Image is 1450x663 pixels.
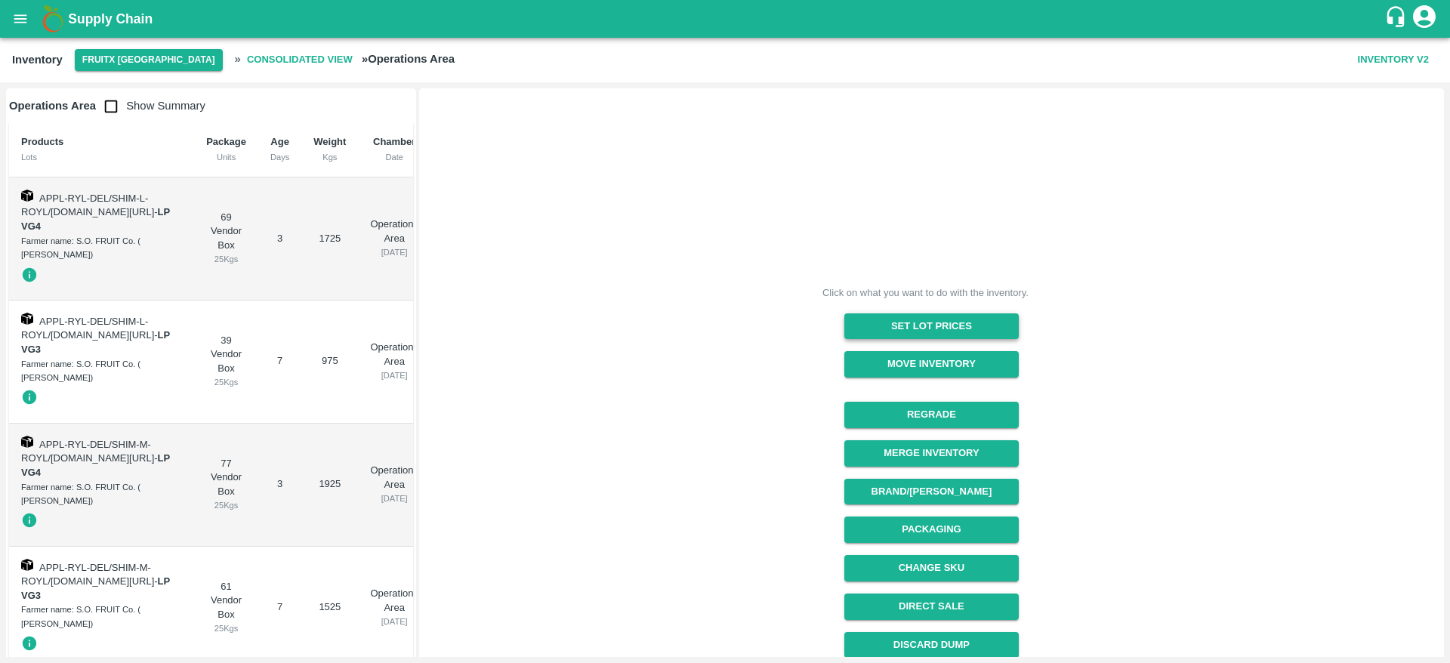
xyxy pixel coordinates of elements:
td: 3 [258,177,301,301]
td: 3 [258,424,301,547]
div: Farmer name: S.O. FRUIT Co. ( [PERSON_NAME]) [21,603,182,631]
button: Inventory V2 [1352,47,1435,73]
span: Show Summary [96,100,205,112]
strong: LP VG3 [21,329,170,355]
p: Operations Area [370,464,418,492]
img: logo [38,4,68,34]
b: Products [21,136,63,147]
button: Change SKU [844,555,1019,581]
img: box [21,313,33,325]
b: Chamber [373,136,415,147]
h2: » [235,47,455,73]
span: - [21,575,170,601]
span: 1725 [319,233,341,244]
b: Inventory [12,54,63,66]
button: Set Lot Prices [844,313,1019,340]
div: 25 Kgs [206,498,246,512]
div: 25 Kgs [206,621,246,635]
div: 39 Vendor Box [206,334,246,390]
div: 25 Kgs [206,375,246,389]
div: [DATE] [370,245,418,259]
button: Select DC [75,49,223,71]
strong: LP VG4 [21,206,170,232]
b: Weight [313,136,346,147]
strong: LP VG3 [21,575,170,601]
div: 25 Kgs [206,252,246,266]
div: 61 Vendor Box [206,580,246,636]
span: - [21,206,170,232]
div: [DATE] [370,615,418,628]
span: APPL-RYL-DEL/SHIM-L-ROYL/[DOMAIN_NAME][URL] [21,193,154,218]
b: Supply Chain [68,11,153,26]
strong: LP VG4 [21,452,170,478]
b: » Operations Area [362,53,455,65]
div: Units [206,150,246,164]
img: box [21,190,33,202]
button: Merge Inventory [844,440,1019,467]
span: 975 [322,355,338,366]
button: Packaging [844,517,1019,543]
b: Package [206,136,246,147]
span: - [21,329,170,355]
span: APPL-RYL-DEL/SHIM-L-ROYL/[DOMAIN_NAME][URL] [21,316,154,341]
button: Move Inventory [844,351,1019,378]
button: open drawer [3,2,38,36]
span: 1525 [319,601,341,612]
b: Operations Area [9,100,96,112]
b: Age [270,136,289,147]
button: Brand/[PERSON_NAME] [844,479,1019,505]
button: Direct Sale [844,594,1019,620]
button: Regrade [844,402,1019,428]
img: box [21,559,33,571]
b: Consolidated View [247,51,353,69]
div: Farmer name: S.O. FRUIT Co. ( [PERSON_NAME]) [21,480,182,508]
p: Operations Area [370,341,418,369]
p: Operations Area [370,217,418,245]
span: Consolidated View [241,47,359,73]
a: Supply Chain [68,8,1384,29]
div: account of current user [1411,3,1438,35]
div: customer-support [1384,5,1411,32]
div: [DATE] [370,369,418,382]
div: Days [270,150,289,164]
div: 69 Vendor Box [206,211,246,267]
div: Date [370,150,418,164]
img: box [21,436,33,448]
span: 1925 [319,478,341,489]
span: APPL-RYL-DEL/SHIM-M-ROYL/[DOMAIN_NAME][URL] [21,562,154,587]
div: Kgs [313,150,346,164]
p: Operations Area [370,587,418,615]
span: - [21,452,170,478]
td: 7 [258,301,301,424]
div: Click on what you want to do with the inventory. [822,285,1029,301]
span: APPL-RYL-DEL/SHIM-M-ROYL/[DOMAIN_NAME][URL] [21,439,154,464]
div: [DATE] [370,492,418,505]
div: 77 Vendor Box [206,457,246,513]
div: Farmer name: S.O. FRUIT Co. ( [PERSON_NAME]) [21,234,182,262]
button: Discard Dump [844,632,1019,658]
div: Lots [21,150,182,164]
div: Farmer name: S.O. FRUIT Co. ( [PERSON_NAME]) [21,357,182,385]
